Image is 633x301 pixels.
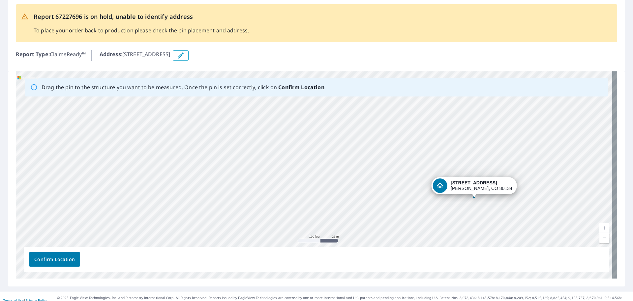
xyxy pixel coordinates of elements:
[16,50,86,61] p: : ClaimsReady™
[34,255,75,264] span: Confirm Location
[451,180,512,191] div: [PERSON_NAME], CO 80134
[34,12,249,21] p: Report 67227696 is on hold, unable to identify address
[599,233,609,243] a: Current Level 18, Zoom Out
[599,223,609,233] a: Current Level 18, Zoom In
[29,252,80,267] button: Confirm Location
[34,26,249,34] p: To place your order back to production please check the pin placement and address.
[42,83,324,91] p: Drag the pin to the structure you want to be measured. Once the pin is set correctly, click on
[16,51,48,58] b: Report Type
[100,50,170,61] p: : [STREET_ADDRESS]
[100,51,121,58] b: Address
[451,180,497,185] strong: [STREET_ADDRESS]
[432,177,517,198] div: Dropped pin, building 1, Residential property, 14341 Beebalm Loop Parker, CO 80134
[278,84,324,91] b: Confirm Location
